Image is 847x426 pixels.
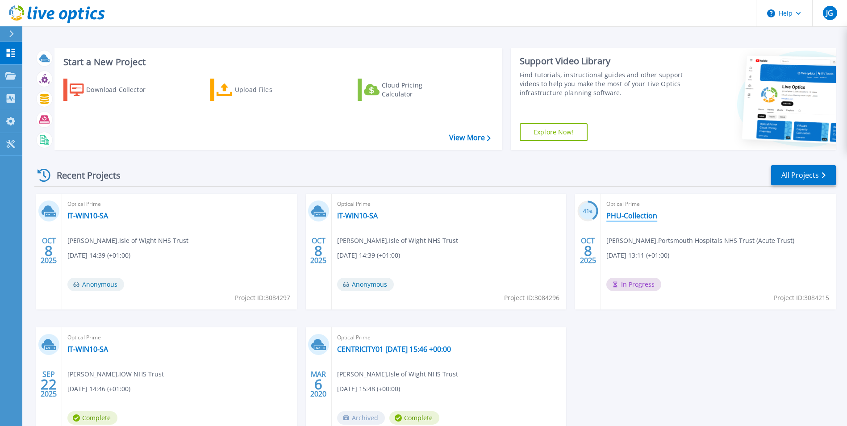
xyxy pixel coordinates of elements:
a: IT-WIN10-SA [67,211,108,220]
div: SEP 2025 [40,368,57,401]
span: [PERSON_NAME] , Isle of Wight NHS Trust [337,369,458,379]
span: Optical Prime [606,199,830,209]
span: % [589,209,592,214]
span: Anonymous [67,278,124,291]
div: Find tutorials, instructional guides and other support videos to help you make the most of your L... [520,71,685,97]
div: Recent Projects [34,164,133,186]
span: Complete [389,411,439,425]
span: Project ID: 3084296 [504,293,559,303]
div: OCT 2025 [580,234,597,267]
span: [PERSON_NAME] , IOW NHS Trust [67,369,164,379]
span: [PERSON_NAME] , Portsmouth Hospitals NHS Trust (Acute Trust) [606,236,794,246]
span: 8 [45,247,53,255]
span: Optical Prime [337,333,561,342]
span: Anonymous [337,278,394,291]
span: [DATE] 14:46 (+01:00) [67,384,130,394]
span: Archived [337,411,385,425]
div: Download Collector [86,81,158,99]
span: [DATE] 15:48 (+00:00) [337,384,400,394]
a: IT-WIN10-SA [67,345,108,354]
div: OCT 2025 [40,234,57,267]
span: Optical Prime [337,199,561,209]
span: JG [826,9,833,17]
span: 8 [314,247,322,255]
div: Upload Files [235,81,306,99]
span: Optical Prime [67,199,292,209]
a: CENTRICITY01 [DATE] 15:46 +00:00 [337,345,451,354]
span: 6 [314,380,322,388]
div: Support Video Library [520,55,685,67]
span: 22 [41,380,57,388]
span: [PERSON_NAME] , Isle of Wight NHS Trust [337,236,458,246]
a: PHU-Collection [606,211,657,220]
h3: Start a New Project [63,57,490,67]
a: View More [449,134,491,142]
span: In Progress [606,278,661,291]
a: Download Collector [63,79,163,101]
span: Optical Prime [67,333,292,342]
h3: 41 [577,206,598,217]
a: IT-WIN10-SA [337,211,378,220]
span: [DATE] 14:39 (+01:00) [67,251,130,260]
span: Project ID: 3084297 [235,293,290,303]
span: 8 [584,247,592,255]
div: OCT 2025 [310,234,327,267]
div: MAR 2020 [310,368,327,401]
div: Cloud Pricing Calculator [382,81,453,99]
span: [PERSON_NAME] , Isle of Wight NHS Trust [67,236,188,246]
a: Upload Files [210,79,310,101]
a: Cloud Pricing Calculator [358,79,457,101]
a: Explore Now! [520,123,588,141]
span: Project ID: 3084215 [774,293,829,303]
span: [DATE] 14:39 (+01:00) [337,251,400,260]
span: Complete [67,411,117,425]
a: All Projects [771,165,836,185]
span: [DATE] 13:11 (+01:00) [606,251,669,260]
